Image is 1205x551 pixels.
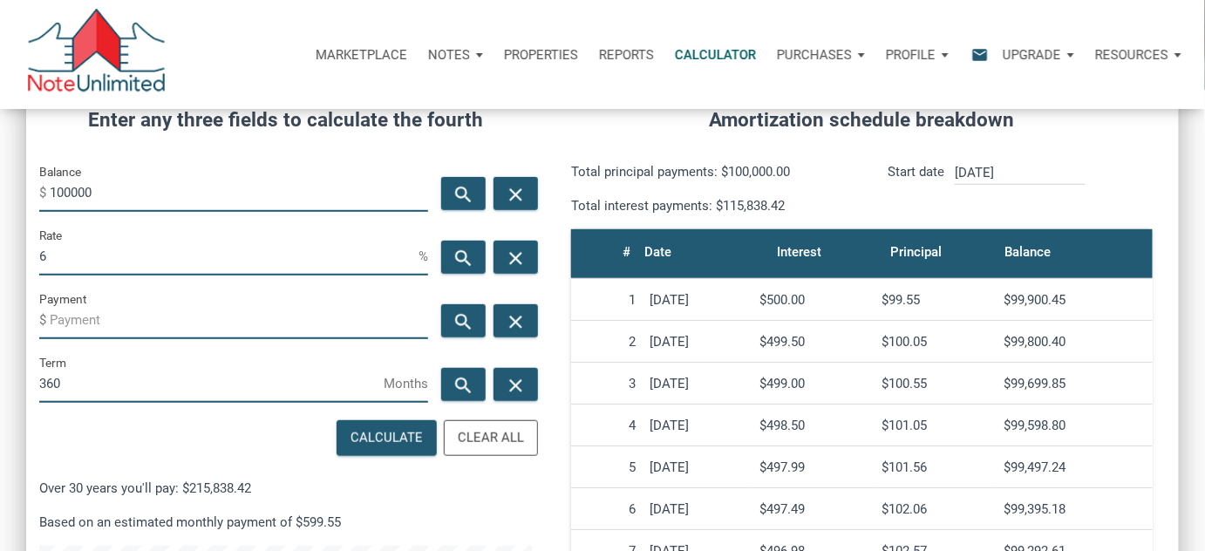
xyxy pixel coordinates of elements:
[589,29,664,81] button: Reports
[766,29,875,81] button: Purchases
[759,501,868,517] div: $497.49
[578,418,636,433] div: 4
[1004,334,1146,350] div: $99,800.40
[759,334,868,350] div: $499.50
[759,418,868,433] div: $498.50
[305,29,418,81] button: Marketplace
[453,248,474,269] i: search
[39,289,86,310] label: Payment
[39,364,384,403] input: Term
[1005,240,1052,264] div: Balance
[650,334,745,350] div: [DATE]
[882,418,990,433] div: $101.05
[494,29,589,81] a: Properties
[644,240,671,264] div: Date
[1095,47,1168,63] p: Resources
[50,173,428,212] input: Balance
[441,304,486,337] button: search
[970,44,991,65] i: email
[886,47,936,63] p: Profile
[1003,47,1061,63] p: Upgrade
[1004,501,1146,517] div: $99,395.18
[759,459,868,475] div: $497.99
[39,306,50,334] span: $
[505,311,526,333] i: close
[882,292,990,308] div: $99.55
[39,225,62,246] label: Rate
[316,47,407,63] p: Marketplace
[650,418,745,433] div: [DATE]
[39,352,66,373] label: Term
[1004,292,1146,308] div: $99,900.45
[882,334,990,350] div: $100.05
[650,376,745,391] div: [DATE]
[1004,418,1146,433] div: $99,598.80
[558,105,1166,135] h4: Amortization schedule breakdown
[650,501,745,517] div: [DATE]
[453,311,474,333] i: search
[39,512,532,533] p: Based on an estimated monthly payment of $599.55
[453,184,474,206] i: search
[664,29,766,81] a: Calculator
[441,241,486,274] button: search
[505,375,526,397] i: close
[419,242,428,270] span: %
[505,184,526,206] i: close
[571,195,849,216] p: Total interest payments: $115,838.42
[50,300,428,339] input: Payment
[882,459,990,475] div: $101.56
[578,334,636,350] div: 2
[875,29,959,81] button: Profile
[650,292,745,308] div: [DATE]
[759,292,868,308] div: $500.00
[992,29,1085,81] button: Upgrade
[453,375,474,397] i: search
[39,478,532,499] p: Over 30 years you'll pay: $215,838.42
[650,459,745,475] div: [DATE]
[494,177,538,210] button: close
[384,370,428,398] span: Months
[494,304,538,337] button: close
[675,47,756,63] p: Calculator
[1004,459,1146,475] div: $99,497.24
[494,241,538,274] button: close
[958,29,992,81] button: email
[599,47,654,63] p: Reports
[505,248,526,269] i: close
[458,428,524,448] div: Clear All
[337,420,437,456] button: Calculate
[1004,376,1146,391] div: $99,699.85
[888,161,944,216] p: Start date
[1085,29,1192,81] button: Resources
[39,161,81,182] label: Balance
[882,501,990,517] div: $102.06
[578,376,636,391] div: 3
[39,105,532,135] h4: Enter any three fields to calculate the fourth
[504,47,578,63] p: Properties
[578,459,636,475] div: 5
[39,236,419,275] input: Rate
[428,47,470,63] p: Notes
[444,420,538,456] button: Clear All
[351,428,423,448] div: Calculate
[578,501,636,517] div: 6
[494,368,538,401] button: close
[891,240,943,264] div: Principal
[623,240,630,264] div: #
[26,9,167,100] img: NoteUnlimited
[441,177,486,210] button: search
[39,179,50,207] span: $
[777,240,821,264] div: Interest
[777,47,852,63] p: Purchases
[578,292,636,308] div: 1
[759,376,868,391] div: $499.00
[418,29,494,81] button: Notes
[441,368,486,401] button: search
[882,376,990,391] div: $100.55
[571,161,849,182] p: Total principal payments: $100,000.00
